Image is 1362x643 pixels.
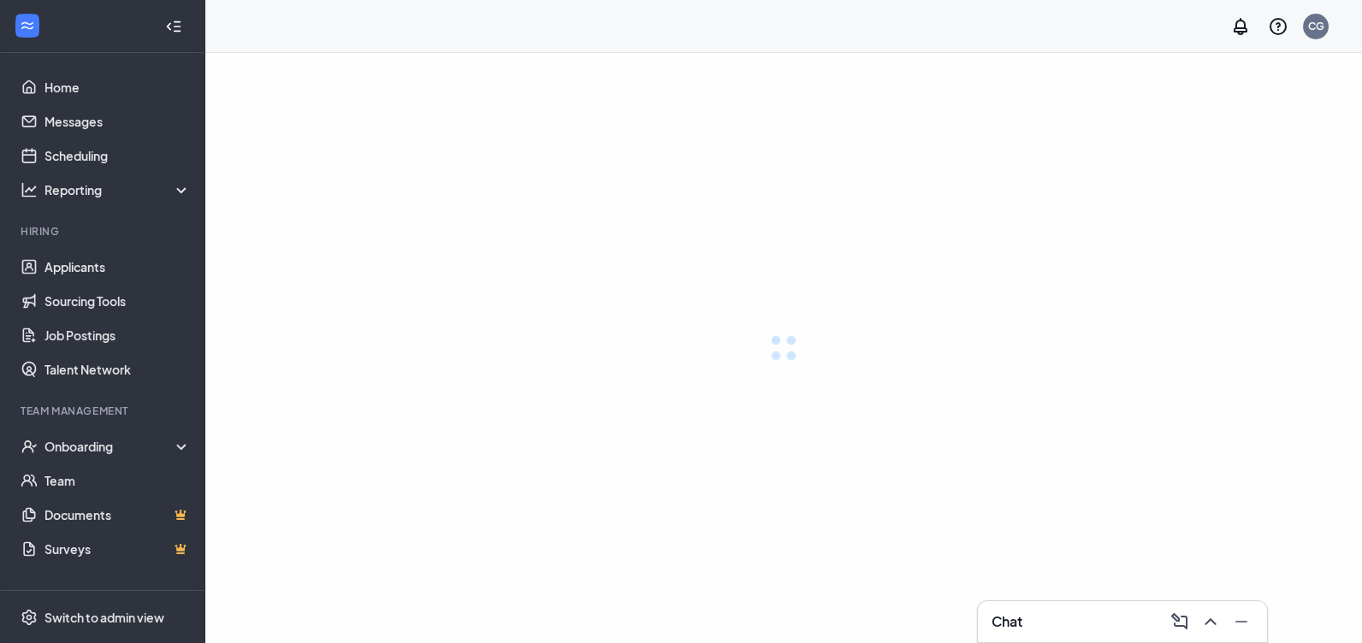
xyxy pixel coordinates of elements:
svg: UserCheck [21,438,38,455]
svg: Settings [21,609,38,626]
div: Team Management [21,404,187,418]
button: Minimize [1226,608,1253,635]
button: ChevronUp [1195,608,1223,635]
svg: WorkstreamLogo [19,17,36,34]
button: ComposeMessage [1164,608,1192,635]
svg: ComposeMessage [1170,611,1190,632]
div: Reporting [44,181,192,198]
svg: Collapse [165,18,182,35]
a: DocumentsCrown [44,498,191,532]
div: Onboarding [44,438,192,455]
a: Team [44,463,191,498]
div: Switch to admin view [44,609,164,626]
svg: Notifications [1230,16,1251,37]
div: CG [1308,19,1324,33]
a: Messages [44,104,191,139]
a: Sourcing Tools [44,284,191,318]
div: Hiring [21,224,187,239]
a: SurveysCrown [44,532,191,566]
h3: Chat [992,612,1022,631]
a: Home [44,70,191,104]
a: Talent Network [44,352,191,386]
svg: Analysis [21,181,38,198]
svg: Minimize [1231,611,1252,632]
a: Scheduling [44,139,191,173]
a: Applicants [44,250,191,284]
svg: QuestionInfo [1268,16,1288,37]
svg: ChevronUp [1200,611,1221,632]
a: Job Postings [44,318,191,352]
